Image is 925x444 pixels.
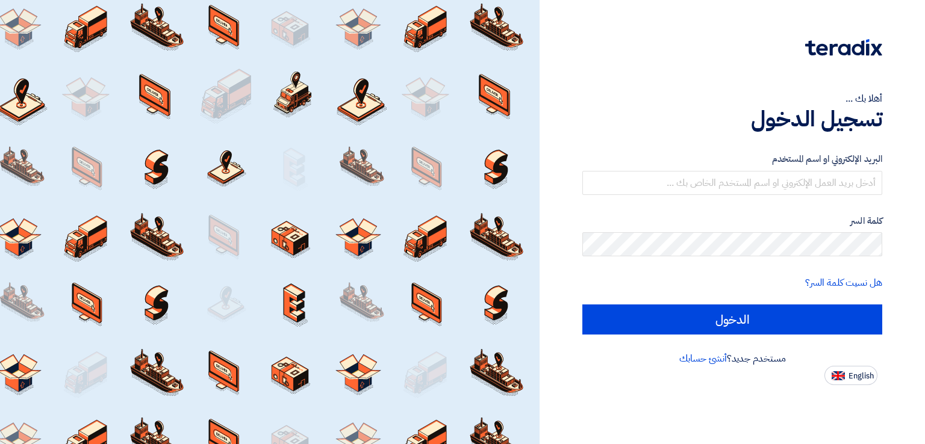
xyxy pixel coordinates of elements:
[582,91,882,106] div: أهلا بك ...
[582,351,882,366] div: مستخدم جديد؟
[805,276,882,290] a: هل نسيت كلمة السر؟
[824,366,877,385] button: English
[832,371,845,380] img: en-US.png
[582,106,882,132] h1: تسجيل الدخول
[582,152,882,166] label: البريد الإلكتروني او اسم المستخدم
[582,214,882,228] label: كلمة السر
[679,351,727,366] a: أنشئ حسابك
[582,171,882,195] input: أدخل بريد العمل الإلكتروني او اسم المستخدم الخاص بك ...
[849,372,874,380] span: English
[805,39,882,56] img: Teradix logo
[582,304,882,335] input: الدخول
